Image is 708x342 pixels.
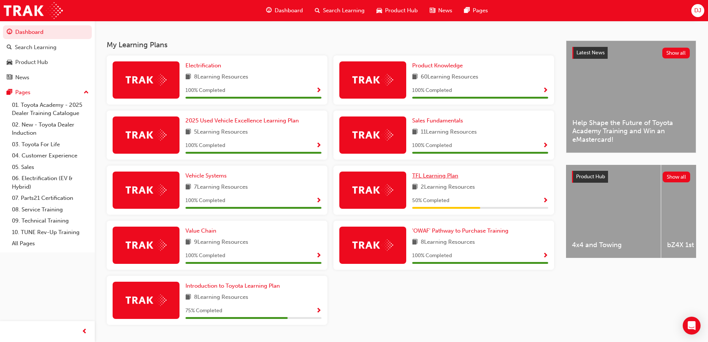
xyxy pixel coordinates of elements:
[352,129,393,141] img: Trak
[430,6,435,15] span: news-icon
[543,253,548,259] span: Show Progress
[185,172,227,179] span: Vehicle Systems
[421,73,478,82] span: 60 Learning Resources
[194,238,248,247] span: 9 Learning Resources
[412,73,418,82] span: book-icon
[438,6,452,15] span: News
[576,173,605,180] span: Product Hub
[185,128,191,137] span: book-icon
[352,74,393,86] img: Trak
[185,238,191,247] span: book-icon
[412,117,463,124] span: Sales Fundamentals
[4,2,63,19] a: Trak
[316,253,321,259] span: Show Progress
[7,74,12,81] span: news-icon
[9,150,92,162] a: 04. Customer Experience
[185,196,225,205] span: 100 % Completed
[421,238,475,247] span: 8 Learning Resources
[3,86,92,99] button: Pages
[107,41,554,49] h3: My Learning Plans
[566,41,696,153] a: Latest NewsShow allHelp Shape the Future of Toyota Academy Training and Win an eMastercard!
[694,6,701,15] span: DJ
[572,171,690,183] a: Product HubShow all
[9,215,92,227] a: 09. Technical Training
[412,86,452,95] span: 100 % Completed
[683,317,701,335] div: Open Intercom Messenger
[385,6,418,15] span: Product Hub
[194,128,248,137] span: 5 Learning Resources
[7,44,12,51] span: search-icon
[9,139,92,150] a: 03. Toyota For Life
[126,129,167,141] img: Trak
[9,119,92,139] a: 02. New - Toyota Dealer Induction
[9,227,92,238] a: 10. TUNE Rev-Up Training
[126,239,167,251] img: Trak
[424,3,458,18] a: news-iconNews
[9,192,92,204] a: 07. Parts21 Certification
[316,86,321,95] button: Show Progress
[126,294,167,306] img: Trak
[566,165,661,258] a: 4x4 and Towing
[543,87,548,94] span: Show Progress
[576,49,605,56] span: Latest News
[473,6,488,15] span: Pages
[572,119,690,144] span: Help Shape the Future of Toyota Academy Training and Win an eMastercard!
[15,73,29,82] div: News
[316,196,321,205] button: Show Progress
[421,128,477,137] span: 11 Learning Resources
[3,55,92,69] a: Product Hub
[185,86,225,95] span: 100 % Completed
[412,252,452,260] span: 100 % Completed
[185,293,191,302] span: book-icon
[7,29,12,36] span: guage-icon
[412,116,466,125] a: Sales Fundamentals
[543,86,548,95] button: Show Progress
[185,282,283,290] a: Introduction to Toyota Learning Plan
[126,74,167,86] img: Trak
[260,3,309,18] a: guage-iconDashboard
[663,172,691,182] button: Show all
[412,61,466,70] a: Product Knowledge
[543,141,548,150] button: Show Progress
[15,88,30,97] div: Pages
[185,141,225,150] span: 100 % Completed
[7,59,12,66] span: car-icon
[126,184,167,196] img: Trak
[185,282,280,289] span: Introduction to Toyota Learning Plan
[572,47,690,59] a: Latest NewsShow all
[316,306,321,316] button: Show Progress
[15,43,56,52] div: Search Learning
[316,198,321,204] span: Show Progress
[185,62,221,69] span: Electrification
[412,196,449,205] span: 50 % Completed
[185,172,230,180] a: Vehicle Systems
[352,239,393,251] img: Trak
[316,308,321,314] span: Show Progress
[185,61,224,70] a: Electrification
[3,71,92,84] a: News
[543,198,548,204] span: Show Progress
[82,327,87,336] span: prev-icon
[194,293,248,302] span: 8 Learning Resources
[371,3,424,18] a: car-iconProduct Hub
[185,183,191,192] span: book-icon
[194,73,248,82] span: 8 Learning Resources
[3,25,92,39] a: Dashboard
[9,99,92,119] a: 01. Toyota Academy - 2025 Dealer Training Catalogue
[662,48,690,58] button: Show all
[309,3,371,18] a: search-iconSearch Learning
[543,196,548,205] button: Show Progress
[185,117,299,124] span: 2025 Used Vehicle Excellence Learning Plan
[185,73,191,82] span: book-icon
[316,87,321,94] span: Show Progress
[185,227,216,234] span: Value Chain
[185,252,225,260] span: 100 % Completed
[412,183,418,192] span: book-icon
[316,251,321,261] button: Show Progress
[185,307,222,315] span: 75 % Completed
[266,6,272,15] span: guage-icon
[3,24,92,86] button: DashboardSearch LearningProduct HubNews
[3,41,92,54] a: Search Learning
[412,172,458,179] span: TFL Learning Plan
